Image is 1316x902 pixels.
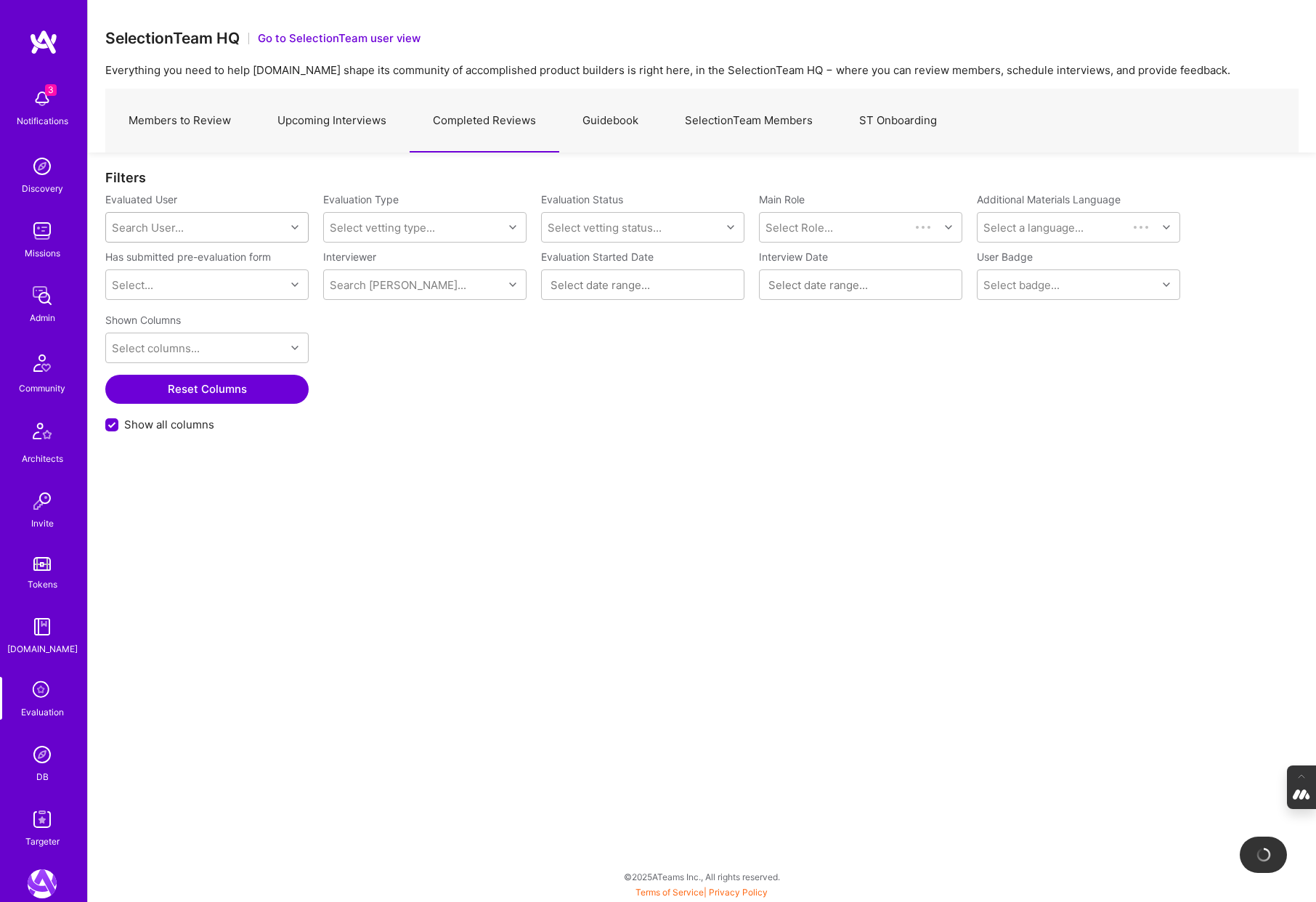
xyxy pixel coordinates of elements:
img: logo [29,29,58,55]
div: Select badge... [983,277,1060,293]
img: guide book [28,612,57,641]
button: Reset Columns [105,375,309,404]
span: Show all columns [124,417,214,432]
div: Select... [112,277,153,293]
div: Search User... [112,220,184,235]
div: Tokens [28,577,57,592]
a: Completed Reviews [410,89,559,153]
div: Filters [105,170,1299,185]
a: Terms of Service [635,887,704,898]
div: Invite [31,516,54,531]
label: Evaluation Started Date [541,250,744,264]
div: [DOMAIN_NAME] [7,641,78,657]
img: tokens [33,557,51,571]
label: Evaluation Type [323,192,399,206]
div: Targeter [25,834,60,849]
button: Go to SelectionTeam user view [258,31,421,46]
div: Select columns... [112,341,200,356]
a: A.Team: Leading A.Team's Marketing & DemandGen [24,869,60,898]
div: Notifications [17,113,68,129]
div: DB [36,769,49,784]
label: Main Role [759,192,962,206]
i: icon Chevron [291,344,298,352]
img: Community [25,346,60,381]
label: Additional Materials Language [977,192,1121,206]
div: Select vetting type... [330,220,435,235]
i: icon Chevron [1163,281,1170,288]
img: teamwork [28,216,57,245]
div: © 2025 ATeams Inc., All rights reserved. [87,858,1316,895]
i: icon Chevron [945,224,952,231]
i: icon Chevron [509,281,516,288]
i: icon Chevron [727,224,734,231]
img: A.Team: Leading A.Team's Marketing & DemandGen [28,869,57,898]
div: Admin [30,310,55,325]
span: | [635,887,768,898]
i: icon Chevron [509,224,516,231]
img: discovery [28,152,57,181]
div: Select Role... [765,220,833,235]
i: icon Chevron [1163,224,1170,231]
div: Discovery [22,181,63,196]
input: Select date range... [768,277,953,292]
label: Shown Columns [105,313,181,327]
a: ST Onboarding [836,89,960,153]
label: Interviewer [323,250,527,264]
img: Invite [28,487,57,516]
label: Has submitted pre-evaluation form [105,250,271,264]
label: Interview Date [759,250,962,264]
img: admin teamwork [28,281,57,310]
img: bell [28,84,57,113]
div: Select a language... [983,220,1084,235]
span: 3 [45,84,57,96]
p: Everything you need to help [DOMAIN_NAME] shape its community of accomplished product builders is... [105,62,1299,78]
img: Admin Search [28,740,57,769]
a: Guidebook [559,89,662,153]
div: Select vetting status... [548,220,662,235]
div: Architects [22,451,63,466]
img: Skill Targeter [28,805,57,834]
a: Members to Review [105,89,254,153]
label: Evaluation Status [541,192,623,206]
input: Select date range... [551,277,735,292]
div: Evaluation [21,704,64,720]
div: Community [19,381,65,396]
i: icon Chevron [291,224,298,231]
div: Missions [25,245,60,261]
h3: SelectionTeam HQ [105,29,240,47]
label: User Badge [977,250,1033,264]
img: Architects [25,416,60,451]
label: Evaluated User [105,192,309,206]
i: icon SelectionTeam [28,677,56,704]
a: Privacy Policy [709,887,768,898]
a: Upcoming Interviews [254,89,410,153]
i: icon Chevron [291,281,298,288]
div: Search [PERSON_NAME]... [330,277,466,293]
a: SelectionTeam Members [662,89,836,153]
img: loading [1256,847,1272,863]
